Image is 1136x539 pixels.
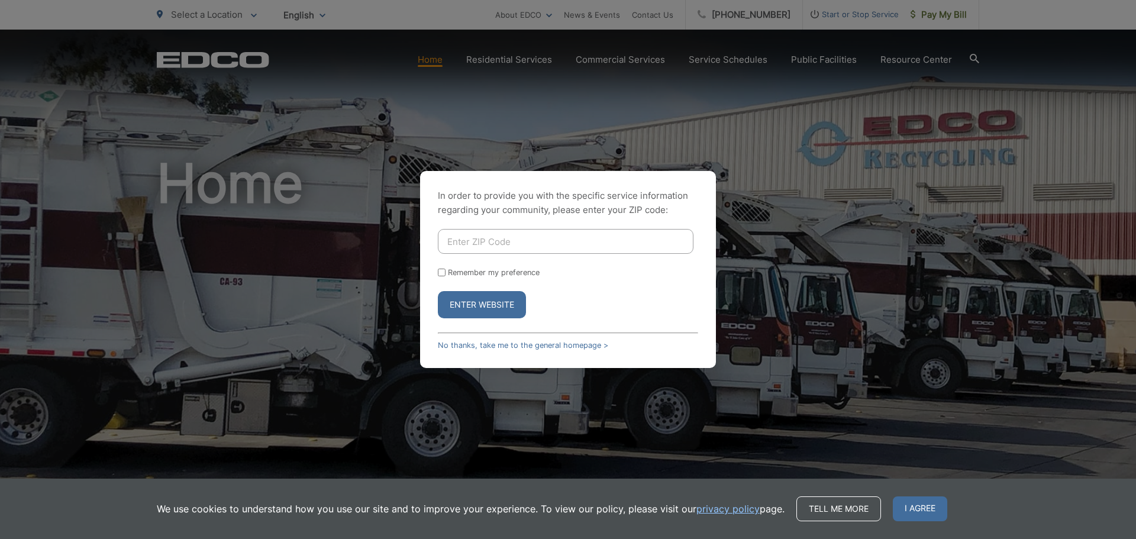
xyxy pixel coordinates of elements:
[438,291,526,318] button: Enter Website
[448,268,540,277] label: Remember my preference
[157,502,785,516] p: We use cookies to understand how you use our site and to improve your experience. To view our pol...
[696,502,760,516] a: privacy policy
[893,496,947,521] span: I agree
[438,189,698,217] p: In order to provide you with the specific service information regarding your community, please en...
[438,229,693,254] input: Enter ZIP Code
[438,341,608,350] a: No thanks, take me to the general homepage >
[796,496,881,521] a: Tell me more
